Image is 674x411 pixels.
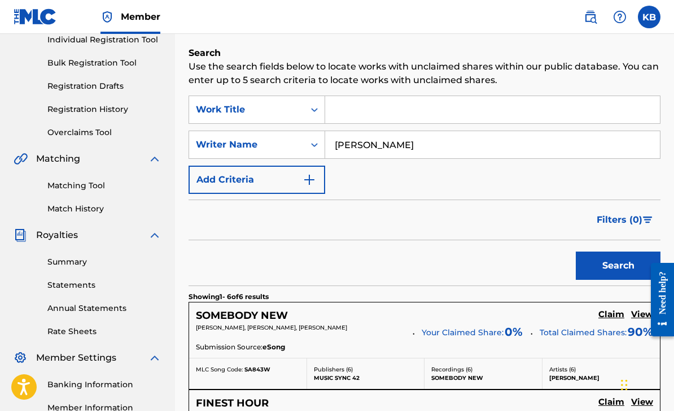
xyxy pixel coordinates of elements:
[196,324,347,331] span: [PERSON_NAME], [PERSON_NAME], [PERSON_NAME]
[643,217,653,223] img: filter
[613,10,627,24] img: help
[189,292,269,302] p: Showing 1 - 6 of 6 results
[196,103,297,116] div: Work Title
[189,96,660,285] form: Search Form
[47,57,161,69] a: Bulk Registration Tool
[642,251,674,348] iframe: Resource Center
[431,365,535,374] p: Recordings ( 6 )
[148,228,161,242] img: expand
[590,206,660,234] button: Filters (0)
[584,10,597,24] img: search
[598,309,624,320] h5: Claim
[189,166,325,194] button: Add Criteria
[598,397,624,408] h5: Claim
[121,10,160,23] span: Member
[196,138,297,152] div: Writer Name
[196,366,243,373] span: MLC Song Code:
[14,228,27,242] img: Royalties
[196,309,288,322] h5: SOMEBODY NEW
[47,302,161,314] a: Annual Statements
[631,309,653,320] h5: View
[631,309,653,322] a: View
[36,228,78,242] span: Royalties
[579,6,602,28] a: Public Search
[47,279,161,291] a: Statements
[100,10,114,24] img: Top Rightsholder
[431,374,535,382] p: SOMEBODY NEW
[618,357,674,411] iframe: Chat Widget
[196,397,269,410] h5: FINEST HOUR
[47,379,161,391] a: Banking Information
[47,180,161,192] a: Matching Tool
[47,127,161,139] a: Overclaims Tool
[609,6,631,28] div: Help
[244,366,270,373] span: SA843W
[189,46,660,60] h6: Search
[576,252,660,280] button: Search
[14,351,27,365] img: Member Settings
[597,213,642,227] span: Filters ( 0 )
[621,368,628,402] div: Drag
[549,365,654,374] p: Artists ( 6 )
[314,374,418,382] p: MUSIC SYNC 42
[148,152,161,166] img: expand
[549,374,654,382] p: [PERSON_NAME]
[47,256,161,268] a: Summary
[36,351,116,365] span: Member Settings
[36,152,80,166] span: Matching
[628,323,653,340] span: 90 %
[47,203,161,215] a: Match History
[540,327,627,338] span: Total Claimed Shares:
[189,60,660,87] p: Use the search fields below to locate works with unclaimed shares within our public database. You...
[262,342,285,352] span: eSong
[47,103,161,115] a: Registration History
[638,6,660,28] div: User Menu
[196,342,262,352] span: Submission Source:
[505,323,523,340] span: 0 %
[47,34,161,46] a: Individual Registration Tool
[14,8,57,25] img: MLC Logo
[148,351,161,365] img: expand
[47,80,161,92] a: Registration Drafts
[47,326,161,338] a: Rate Sheets
[314,365,418,374] p: Publishers ( 6 )
[303,173,316,187] img: 9d2ae6d4665cec9f34b9.svg
[14,152,28,166] img: Matching
[422,327,504,339] span: Your Claimed Share:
